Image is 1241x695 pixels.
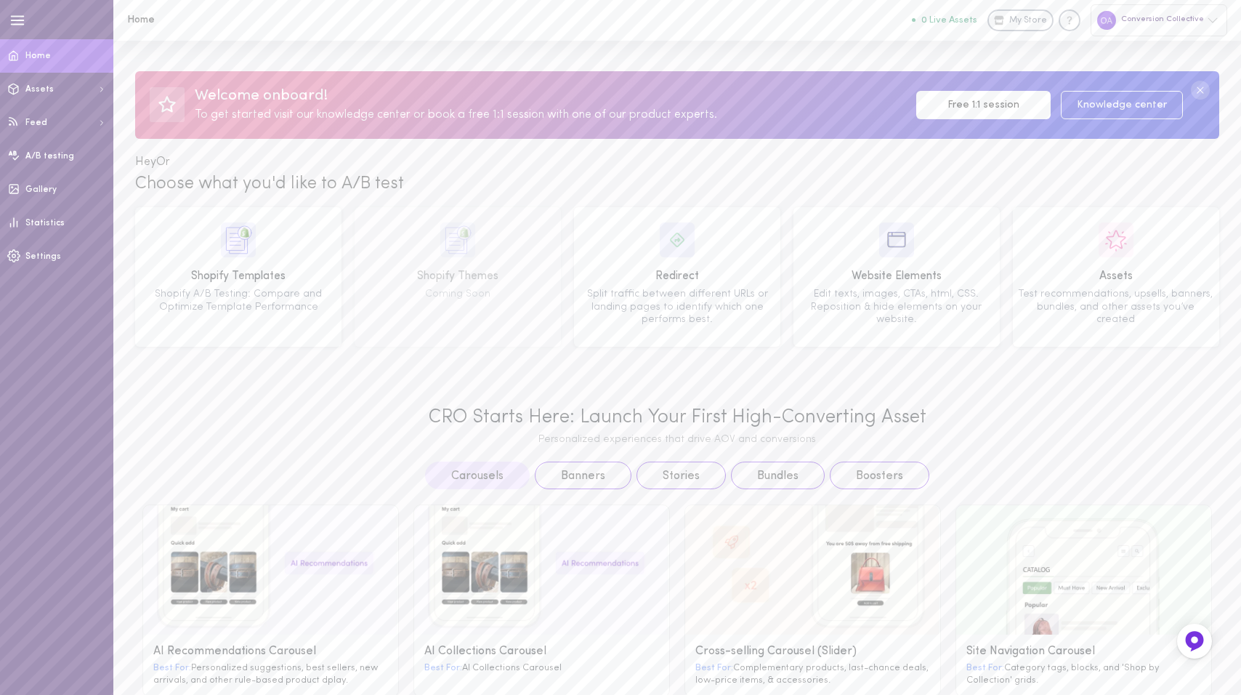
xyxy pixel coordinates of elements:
div: To get started visit our knowledge center or book a free 1:1 session with one of our product expe... [195,106,906,124]
div: Site Navigation Carousel [966,645,1201,659]
div: Category tags, blocks, and 'Shop by Collection' grids. [966,662,1201,686]
span: Home [25,52,51,60]
div: Website Elements [799,268,995,286]
button: Stories [636,462,726,489]
span: Gallery [25,185,57,194]
div: Coming Soon [360,288,556,301]
div: Personalized experiences that drive AOV and conversions [142,434,1212,446]
div: CRO Starts Here: Launch Your First High-Converting Asset [142,406,1212,429]
div: Shopify A/B Testing: Compare and Optimize Template Performance [140,288,336,313]
div: Shopify Templates [140,268,336,286]
span: Feed [25,118,47,127]
button: Bundles [731,462,825,489]
span: Best For: [153,663,191,672]
div: Knowledge center [1059,9,1080,31]
span: Assets [25,85,54,94]
span: A/B testing [25,152,74,161]
span: Hey Or [135,156,170,168]
div: Shopify Themes [360,268,556,286]
div: Redirect [579,268,775,286]
button: 0 Live Assets [912,15,977,25]
div: Conversion Collective [1091,4,1227,36]
span: My Store [1009,15,1047,28]
div: AI Collections Carousel [424,662,659,675]
a: Knowledge center [1061,91,1183,119]
div: AI Recommendations Carousel [153,645,388,659]
div: Cross-selling Carousel (Slider) [695,645,930,659]
button: Banners [535,462,631,489]
div: Personalized suggestions, best sellers, new arrivals, and other rule-based product dplay. [153,662,388,686]
span: Settings [25,252,61,261]
button: Carousels [425,462,530,489]
a: 0 Live Assets [912,15,987,25]
div: Complementary products, last-chance deals, low-price items, & accessories. [695,662,930,686]
div: Assets [1018,268,1214,286]
div: Welcome onboard! [195,86,906,106]
img: icon [879,222,914,257]
span: Best For: [695,663,733,672]
a: Free 1:1 session [916,91,1051,119]
span: Statistics [25,219,65,228]
a: My Store [987,9,1054,31]
img: icon [660,222,695,257]
button: Boosters [830,462,929,489]
div: Test recommendations, upsells, banners, bundles, and other assets you’ve created [1018,288,1214,326]
div: AI Collections Carousel [424,645,659,659]
span: Choose what you'd like to A/B test [135,175,404,193]
img: icon [221,222,256,257]
span: Best For: [966,663,1004,672]
h1: Home [127,15,367,25]
span: Best For: [424,663,462,672]
img: icon [1099,222,1133,257]
div: Edit texts, images, CTAs, html, CSS. Reposition & hide elements on your website. [799,288,995,326]
img: Feedback Button [1184,630,1205,652]
img: icon [440,222,475,257]
div: Split traffic between different URLs or landing pages to identify which one performs best. [579,288,775,326]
